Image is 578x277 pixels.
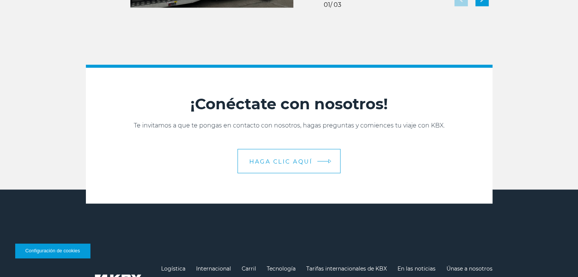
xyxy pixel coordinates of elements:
font: 01 [324,1,330,8]
a: En las noticias [397,265,435,272]
font: Configuración de cookies [25,248,80,253]
font: Te invitamos a que te pongas en contacto con nosotros, hagas preguntas y comiences tu viaje con KBX. [134,122,445,129]
a: Tarifas internacionales de KBX [306,265,387,272]
button: Configuración de cookies [15,244,90,258]
a: HAGA CLIC AQUÍ flecha flecha [238,149,340,173]
a: Logística [161,265,185,272]
img: flecha [328,159,331,164]
font: / 03 [330,1,341,8]
a: Tecnología [267,265,296,272]
font: HAGA CLIC AQUÍ [249,158,312,165]
a: Carril [242,265,256,272]
font: ¡Conéctate con nosotros! [190,94,388,113]
a: Internacional [196,265,231,272]
font: Únase a nosotros [446,265,492,272]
